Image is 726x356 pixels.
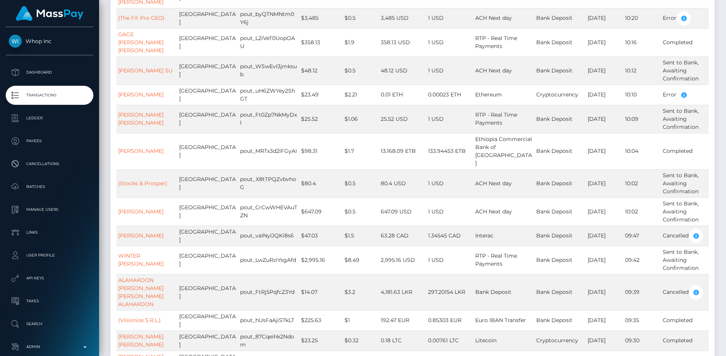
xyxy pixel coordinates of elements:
[534,133,586,169] td: Bank Deposit
[177,28,238,56] td: [GEOGRAPHIC_DATA]
[426,85,473,105] td: 0.00023 ETH
[299,28,343,56] td: $358.13
[299,274,343,310] td: $14.07
[299,310,343,330] td: $225.63
[623,197,661,226] td: 10:02
[661,8,709,28] td: Error
[623,56,661,85] td: 10:12
[177,330,238,351] td: [GEOGRAPHIC_DATA]
[6,86,93,105] a: Transactions
[426,169,473,197] td: 1 USD
[118,317,161,324] a: (Visionize S.R.L.)
[6,38,93,45] span: Whop Inc
[238,56,299,85] td: pout_WSwEvI3jmksub
[177,274,238,310] td: [GEOGRAPHIC_DATA]
[379,274,426,310] td: 4,181.63 LKR
[661,226,709,246] td: Cancelled
[586,197,623,226] td: [DATE]
[426,310,473,330] td: 0.85303 EUR
[6,223,93,242] a: Links
[177,310,238,330] td: [GEOGRAPHIC_DATA]
[6,269,93,288] a: API Keys
[379,310,426,330] td: 192.47 EUR
[118,232,163,239] a: [PERSON_NAME]
[661,310,709,330] td: Completed
[534,169,586,197] td: Bank Deposit
[475,14,512,21] span: ACH Next day
[475,208,512,215] span: ACH Next day
[6,314,93,334] a: Search
[379,133,426,169] td: 13,168.09 ETB
[586,330,623,351] td: [DATE]
[9,158,90,170] p: Cancellations
[426,246,473,274] td: 1 USD
[299,85,343,105] td: $23.49
[475,337,497,344] span: Litecoin
[623,274,661,310] td: 09:39
[343,310,379,330] td: $1
[586,28,623,56] td: [DATE]
[426,105,473,133] td: 1 USD
[586,310,623,330] td: [DATE]
[534,197,586,226] td: Bank Deposit
[118,252,163,267] a: WINTER [PERSON_NAME]
[343,85,379,105] td: $2.21
[9,318,90,330] p: Search
[586,274,623,310] td: [DATE]
[379,85,426,105] td: 0.01 ETH
[475,232,494,239] span: Interac
[16,6,83,21] img: MassPay Logo
[118,180,167,187] a: (Stocks & Prosper)
[238,310,299,330] td: pout_hUsFaAjiS7kLT
[623,226,661,246] td: 09:47
[475,67,512,74] span: ACH Next day
[118,277,163,308] a: ALAHAKOON [PERSON_NAME] [PERSON_NAME] ALAHAKOON
[238,169,299,197] td: pout_X8tTPQZvbvhoG
[9,112,90,124] p: Ledger
[586,226,623,246] td: [DATE]
[299,169,343,197] td: $80.4
[379,246,426,274] td: 2,995.16 USD
[177,85,238,105] td: [GEOGRAPHIC_DATA]
[426,274,473,310] td: 297.20154 LKR
[177,133,238,169] td: [GEOGRAPHIC_DATA]
[586,133,623,169] td: [DATE]
[177,169,238,197] td: [GEOGRAPHIC_DATA]
[299,56,343,85] td: $48.12
[586,169,623,197] td: [DATE]
[534,274,586,310] td: Bank Deposit
[118,31,163,54] a: GAGE [PERSON_NAME] [PERSON_NAME]
[534,310,586,330] td: Bank Deposit
[379,169,426,197] td: 80.4 USD
[623,310,661,330] td: 09:35
[426,8,473,28] td: 1 USD
[379,330,426,351] td: 0.18 LTC
[177,197,238,226] td: [GEOGRAPHIC_DATA]
[343,330,379,351] td: $0.32
[426,226,473,246] td: 1.34545 CAD
[118,91,163,98] a: [PERSON_NAME]
[6,131,93,151] a: Payees
[343,105,379,133] td: $1.06
[6,154,93,173] a: Cancellations
[661,28,709,56] td: Completed
[299,105,343,133] td: $25.52
[475,136,532,167] span: Ethiopia Commercial Bank of [GEOGRAPHIC_DATA]
[343,169,379,197] td: $0.5
[6,246,93,265] a: User Profile
[534,56,586,85] td: Bank Deposit
[299,226,343,246] td: $47.03
[534,85,586,105] td: Cryptocurrency
[118,111,163,126] a: [PERSON_NAME] [PERSON_NAME]
[177,226,238,246] td: [GEOGRAPHIC_DATA]
[343,246,379,274] td: $8.49
[623,330,661,351] td: 09:30
[623,28,661,56] td: 10:16
[9,204,90,215] p: Manage Users
[586,246,623,274] td: [DATE]
[177,56,238,85] td: [GEOGRAPHIC_DATA]
[661,246,709,274] td: Sent to Bank, Awaiting Confirmation
[623,169,661,197] td: 10:02
[9,250,90,261] p: User Profile
[534,330,586,351] td: Cryptocurrency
